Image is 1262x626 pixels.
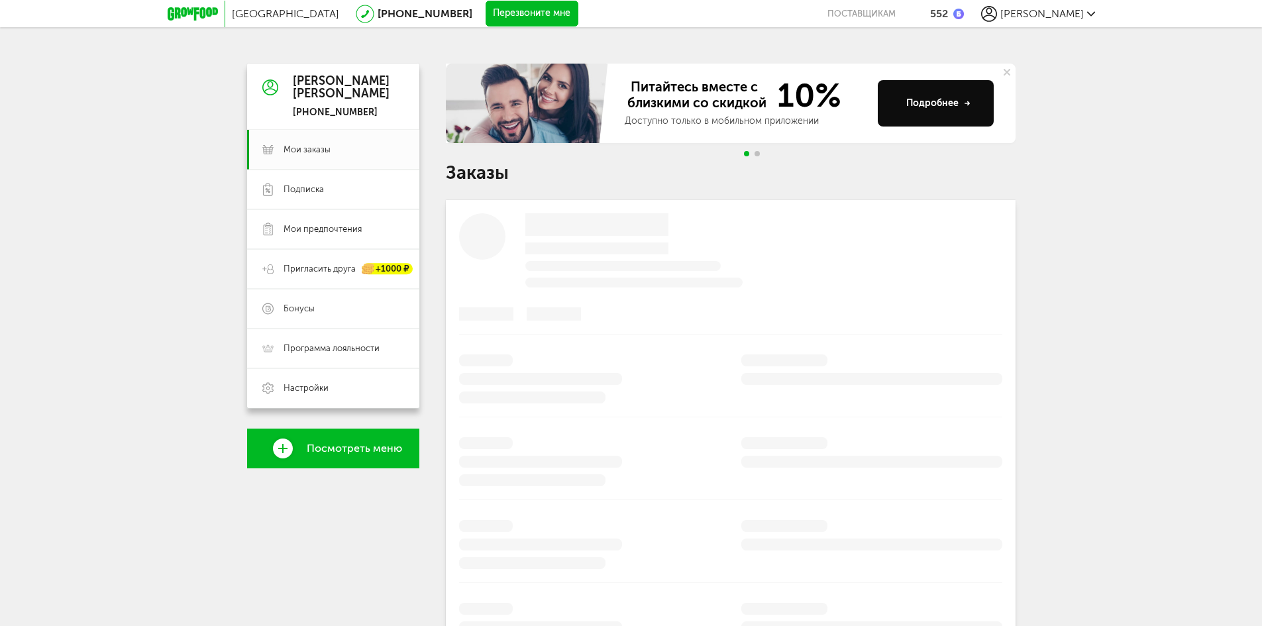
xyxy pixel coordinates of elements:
[446,164,1016,182] h1: Заказы
[247,368,419,408] a: Настройки
[378,7,472,20] a: [PHONE_NUMBER]
[247,249,419,289] a: Пригласить друга +1000 ₽
[1000,7,1084,20] span: [PERSON_NAME]
[486,1,578,27] button: Перезвоните мне
[953,9,964,19] img: bonus_b.cdccf46.png
[284,382,329,394] span: Настройки
[284,263,356,275] span: Пригласить друга
[284,342,380,354] span: Программа лояльности
[284,303,315,315] span: Бонусы
[293,107,390,119] div: [PHONE_NUMBER]
[247,329,419,368] a: Программа лояльности
[284,183,324,195] span: Подписка
[744,151,749,156] span: Go to slide 1
[284,223,362,235] span: Мои предпочтения
[769,79,841,112] span: 10%
[247,289,419,329] a: Бонусы
[247,170,419,209] a: Подписка
[284,144,331,156] span: Мои заказы
[247,429,419,468] a: Посмотреть меню
[625,115,867,128] div: Доступно только в мобильном приложении
[878,80,994,127] button: Подробнее
[930,7,948,20] div: 552
[755,151,760,156] span: Go to slide 2
[247,130,419,170] a: Мои заказы
[625,79,769,112] span: Питайтесь вместе с близкими со скидкой
[293,75,390,101] div: [PERSON_NAME] [PERSON_NAME]
[906,97,971,110] div: Подробнее
[307,443,402,454] span: Посмотреть меню
[446,64,611,143] img: family-banner.579af9d.jpg
[232,7,339,20] span: [GEOGRAPHIC_DATA]
[247,209,419,249] a: Мои предпочтения
[362,264,413,275] div: +1000 ₽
